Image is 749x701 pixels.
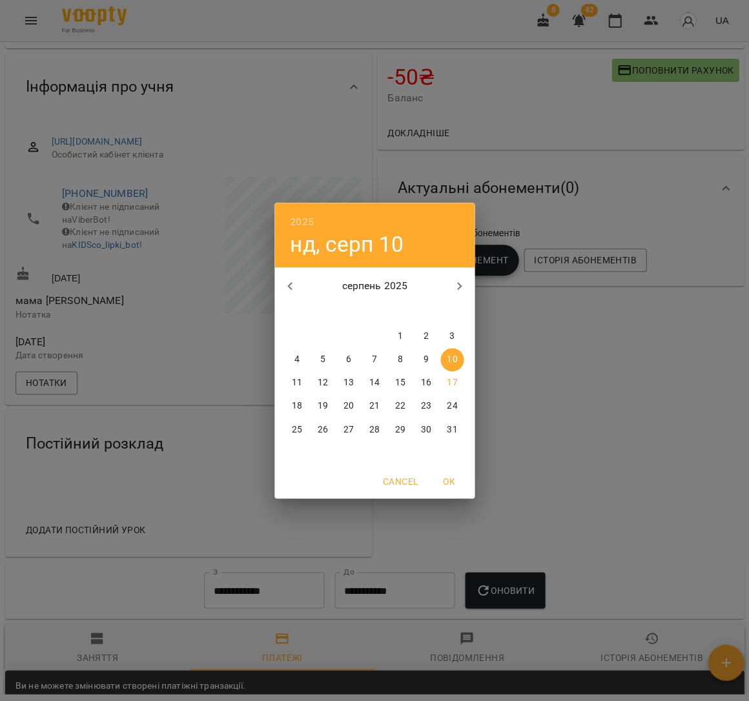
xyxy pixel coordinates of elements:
[369,400,380,412] p: 21
[447,353,457,366] p: 10
[305,278,444,294] p: серпень 2025
[440,305,464,318] span: нд
[290,231,404,258] button: нд, серп 10
[363,418,386,441] button: 28
[311,394,334,418] button: 19
[311,418,334,441] button: 26
[344,400,354,412] p: 20
[337,394,360,418] button: 20
[311,371,334,394] button: 12
[285,394,309,418] button: 18
[415,394,438,418] button: 23
[424,330,429,343] p: 2
[369,376,380,389] p: 14
[440,348,464,371] button: 10
[285,371,309,394] button: 11
[290,213,314,231] button: 2025
[363,348,386,371] button: 7
[421,376,431,389] p: 16
[292,376,302,389] p: 11
[389,418,412,441] button: 29
[440,418,464,441] button: 31
[447,400,457,412] p: 24
[415,418,438,441] button: 30
[363,394,386,418] button: 21
[320,353,325,366] p: 5
[440,325,464,348] button: 3
[389,348,412,371] button: 8
[383,473,418,489] span: Cancel
[395,423,405,436] p: 29
[318,376,328,389] p: 12
[389,371,412,394] button: 15
[344,376,354,389] p: 13
[363,305,386,318] span: чт
[363,371,386,394] button: 14
[415,305,438,318] span: сб
[311,348,334,371] button: 5
[415,348,438,371] button: 9
[389,394,412,418] button: 22
[415,371,438,394] button: 16
[440,371,464,394] button: 17
[440,394,464,418] button: 24
[421,423,431,436] p: 30
[318,423,328,436] p: 26
[292,423,302,436] p: 25
[337,348,360,371] button: 6
[398,330,403,343] p: 1
[395,400,405,412] p: 22
[369,423,380,436] p: 28
[428,469,469,493] button: OK
[421,400,431,412] p: 23
[447,423,457,436] p: 31
[344,423,354,436] p: 27
[337,371,360,394] button: 13
[285,418,309,441] button: 25
[285,305,309,318] span: пн
[337,305,360,318] span: ср
[433,473,464,489] span: OK
[337,418,360,441] button: 27
[318,400,328,412] p: 19
[372,353,377,366] p: 7
[424,353,429,366] p: 9
[292,400,302,412] p: 18
[311,305,334,318] span: вт
[449,330,455,343] p: 3
[415,325,438,348] button: 2
[447,376,457,389] p: 17
[395,376,405,389] p: 15
[389,325,412,348] button: 1
[346,353,351,366] p: 6
[294,353,300,366] p: 4
[389,305,412,318] span: пт
[378,469,423,493] button: Cancel
[398,353,403,366] p: 8
[285,348,309,371] button: 4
